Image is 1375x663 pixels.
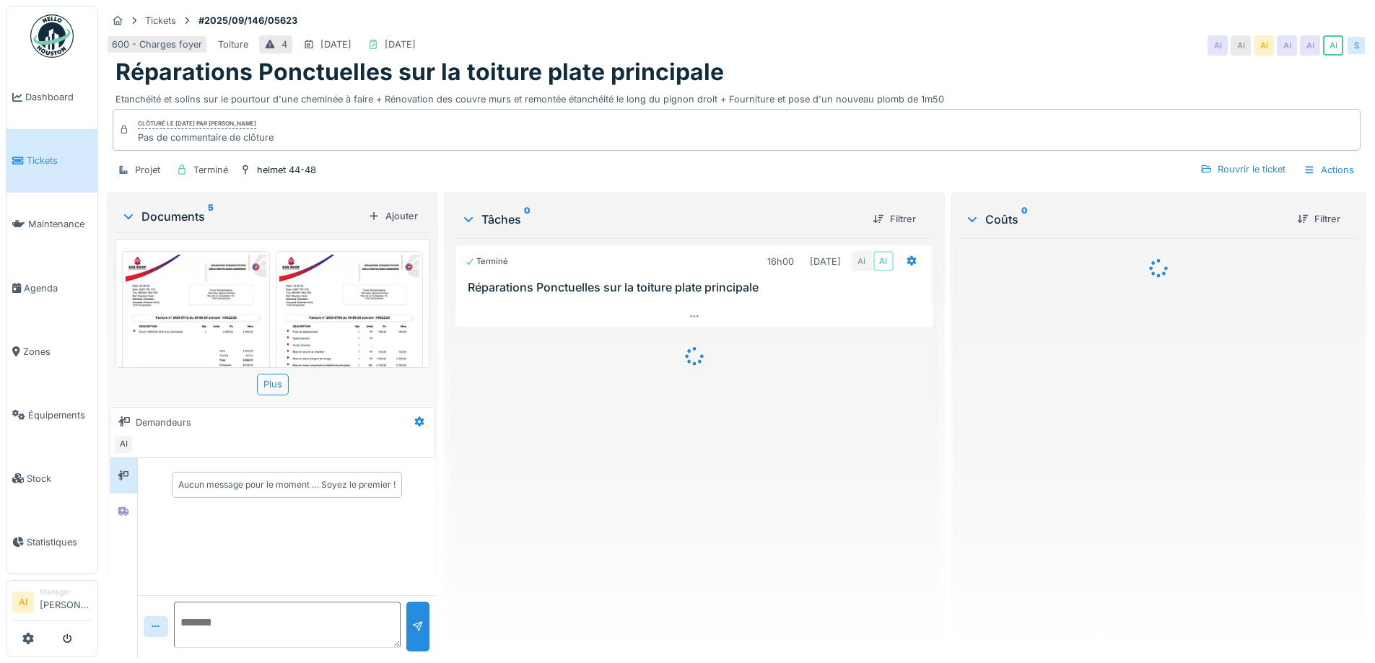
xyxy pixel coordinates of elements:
[6,447,97,510] a: Stock
[1346,35,1366,56] div: S
[126,255,266,453] img: zao7rp4ypw47y17n5fhdpwa1iyo2
[113,434,134,455] div: AI
[6,510,97,574] a: Statistiques
[362,206,424,226] div: Ajouter
[320,38,352,51] div: [DATE]
[138,131,274,144] div: Pas de commentaire de clôture
[23,345,92,359] span: Zones
[867,209,922,229] div: Filtrer
[27,535,92,549] span: Statistiques
[12,587,92,621] a: AI Manager[PERSON_NAME]
[461,211,860,228] div: Tâches
[208,208,214,225] sup: 5
[136,416,191,429] div: Demandeurs
[852,251,872,271] div: AI
[6,256,97,320] a: Agenda
[1323,35,1343,56] div: AI
[6,129,97,193] a: Tickets
[27,472,92,486] span: Stock
[6,320,97,383] a: Zones
[6,66,97,129] a: Dashboard
[1254,35,1274,56] div: AI
[40,587,92,597] div: Manager
[1231,35,1251,56] div: AI
[28,217,92,231] span: Maintenance
[40,587,92,618] li: [PERSON_NAME]
[121,208,362,225] div: Documents
[257,374,289,395] div: Plus
[965,211,1285,228] div: Coûts
[25,90,92,104] span: Dashboard
[1195,159,1291,179] div: Rouvrir le ticket
[115,58,724,86] h1: Réparations Ponctuelles sur la toiture plate principale
[257,163,316,177] div: helmet 44-48
[1208,35,1228,56] div: AI
[468,281,926,294] h3: Réparations Ponctuelles sur la toiture plate principale
[767,255,794,268] div: 16h00
[145,14,176,27] div: Tickets
[12,592,34,613] li: AI
[28,408,92,422] span: Équipements
[30,14,74,58] img: Badge_color-CXgf-gQk.svg
[138,119,256,129] div: Clôturé le [DATE] par [PERSON_NAME]
[193,163,228,177] div: Terminé
[524,211,531,228] sup: 0
[1297,159,1361,180] div: Actions
[279,255,420,453] img: 4hnywv769xfbkhfn7759bz5a611k
[24,281,92,295] span: Agenda
[385,38,416,51] div: [DATE]
[6,383,97,447] a: Équipements
[218,38,248,51] div: Toiture
[281,38,287,51] div: 4
[810,255,841,268] div: [DATE]
[112,38,202,51] div: 600 - Charges foyer
[135,163,160,177] div: Projet
[27,154,92,167] span: Tickets
[1300,35,1320,56] div: AI
[6,193,97,256] a: Maintenance
[465,255,508,268] div: Terminé
[1021,211,1028,228] sup: 0
[178,478,396,491] div: Aucun message pour le moment … Soyez le premier !
[1291,209,1346,229] div: Filtrer
[193,14,303,27] strong: #2025/09/146/05623
[873,251,894,271] div: AI
[115,87,1358,106] div: Etanchéité et solins sur le pourtour d'une cheminée à faire + Rénovation des couvre murs et remon...
[1277,35,1297,56] div: AI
